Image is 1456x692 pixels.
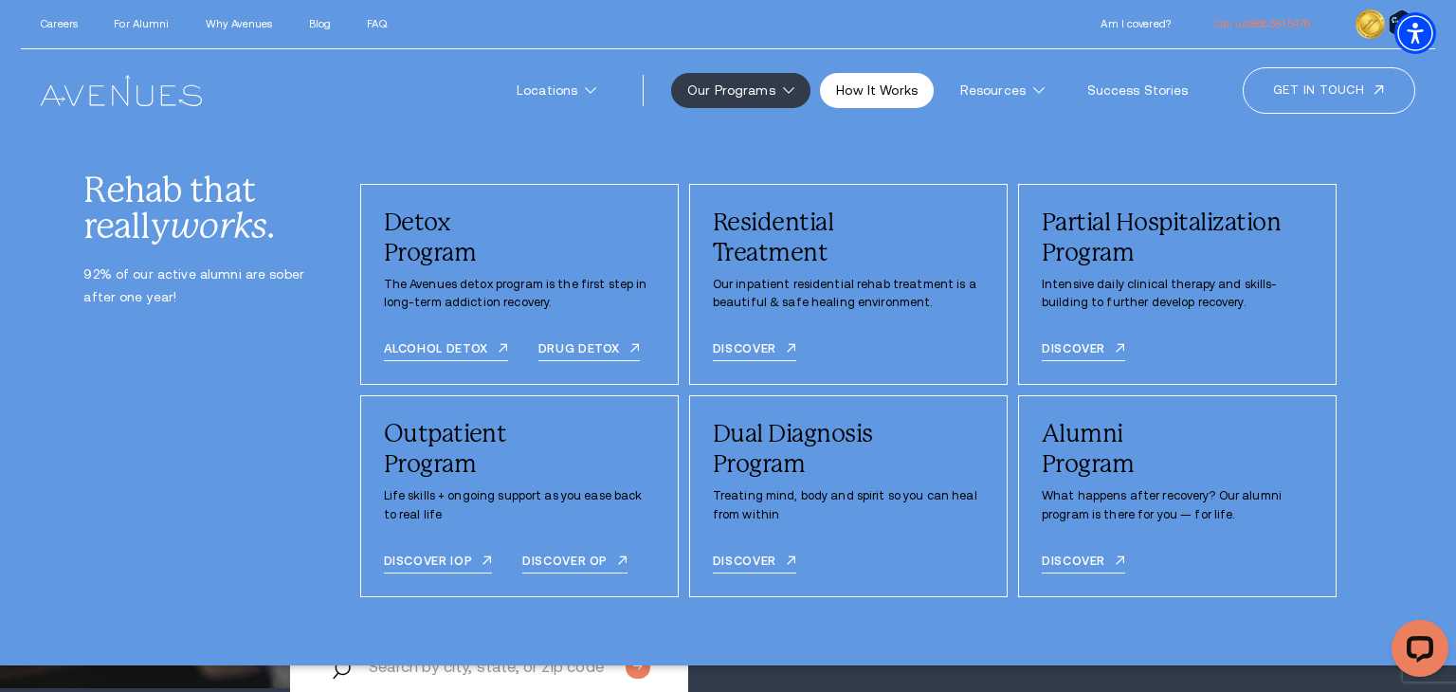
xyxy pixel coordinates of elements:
[83,264,314,309] p: 92% of our active alumni are sober after one year!
[1250,18,1310,29] span: 866.381.5476
[538,342,640,361] a: Drug detox
[384,419,655,480] div: Outpatient Program
[820,73,934,108] a: How It Works
[713,419,984,480] div: Dual Diagnosis Program
[384,555,493,574] a: DISCOVER IOP
[384,208,655,268] div: Detox Program
[689,184,1008,386] div: /
[41,18,78,29] a: Careers
[522,555,628,574] a: Discover OP
[671,73,810,108] a: Our Programs
[114,18,169,29] a: For Alumni
[713,555,796,574] a: DISCOVER
[1042,419,1313,480] div: Alumni Program
[1376,612,1456,692] iframe: LiveChat chat widget
[500,73,612,108] a: Locations
[626,656,650,679] input: Submit button
[1214,18,1310,29] a: call 866.381.5476
[1394,12,1436,54] div: Accessibility Menu
[713,208,984,268] div: Residential Treatment
[1243,67,1415,113] a: Get in touch
[1042,276,1313,312] p: Intensive daily clinical therapy and skills-building to further develop recovery.
[713,276,984,312] p: Our inpatient residential rehab treatment is a beautiful & safe healing environment.
[83,173,314,246] div: Rehab that really .
[1018,395,1337,597] div: /
[713,342,796,361] a: Discover
[1042,555,1125,574] a: Discover
[1042,487,1313,523] p: What happens after recovery? Our alumni program is there for you — for life.
[689,395,1008,597] div: /
[170,206,266,246] i: works
[384,342,508,361] a: Alcohol detox
[309,18,331,29] a: Blog
[360,184,679,386] div: /
[1070,73,1204,108] a: Success Stories
[206,18,272,29] a: Why Avenues
[367,18,386,29] a: FAQ
[384,276,655,312] p: The Avenues detox program is the first step in long-term addiction recovery.
[1101,18,1170,29] a: Am I covered?
[944,73,1061,108] a: Resources
[713,487,984,523] p: Treating mind, body and spirit so you can heal from within
[1018,184,1337,386] div: /
[384,487,655,523] p: Life skills + ongoing support as you ease back to real life
[360,395,679,597] div: /
[1042,208,1313,268] div: Partial Hospitalization Program
[1042,342,1125,361] a: Discover
[1356,9,1384,38] img: clock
